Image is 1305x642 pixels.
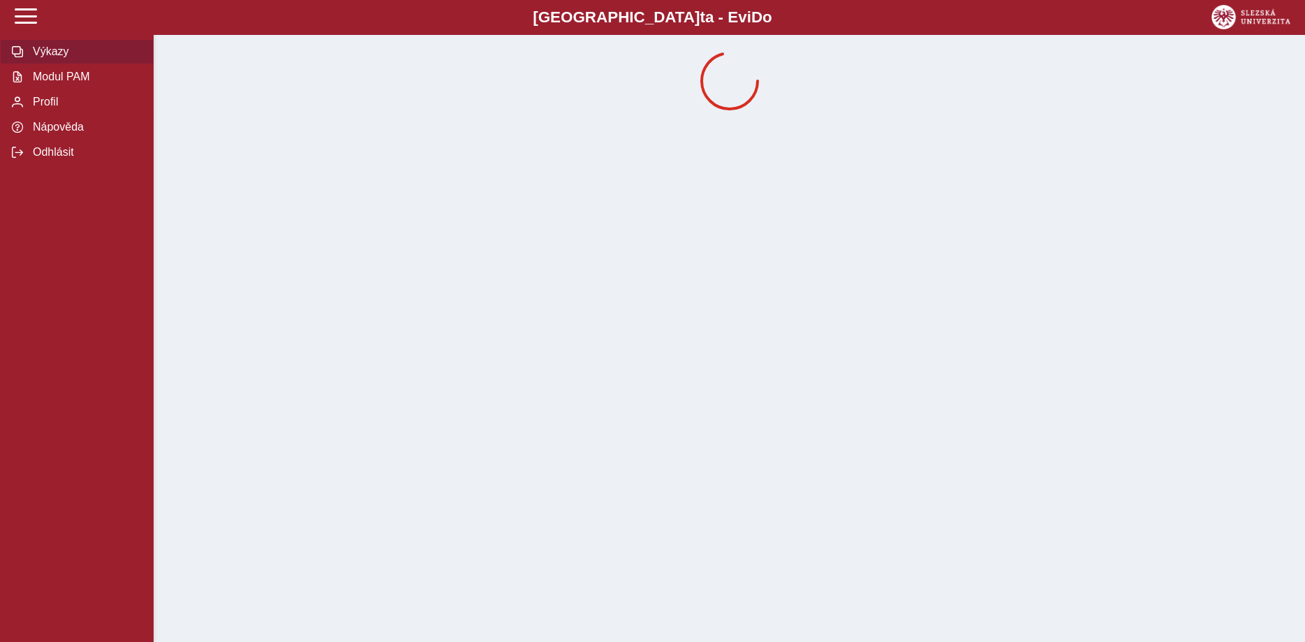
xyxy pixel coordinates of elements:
span: D [751,8,762,26]
span: Modul PAM [29,71,142,83]
span: Výkazy [29,45,142,58]
img: logo_web_su.png [1211,5,1290,29]
b: [GEOGRAPHIC_DATA] a - Evi [42,8,1263,27]
span: Profil [29,96,142,108]
span: Odhlásit [29,146,142,159]
span: o [762,8,772,26]
span: Nápověda [29,121,142,133]
span: t [700,8,705,26]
